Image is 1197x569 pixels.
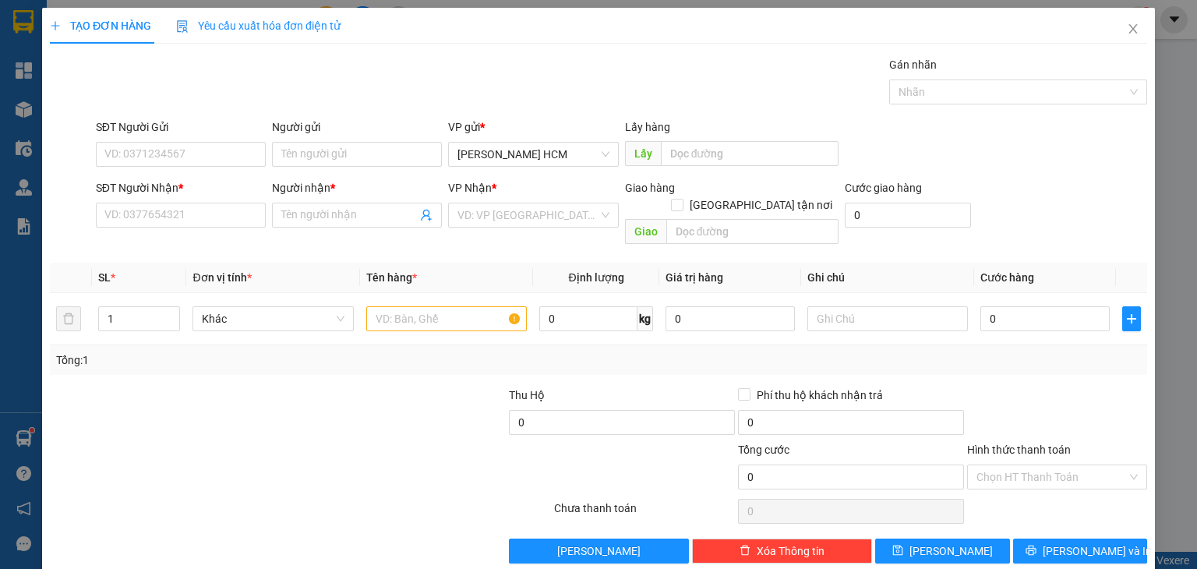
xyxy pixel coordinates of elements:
span: Xóa Thông tin [757,542,824,560]
span: th [139,108,161,135]
input: Dọc đường [660,141,839,166]
span: [PERSON_NAME] [557,542,641,560]
div: Người gửi [272,118,442,136]
span: Thu Hộ [508,389,544,401]
button: plus [1122,306,1141,331]
div: SĐT Người Nhận [96,179,266,196]
span: save [892,545,903,557]
span: Trần Phú HCM [457,143,609,166]
span: Yêu cầu xuất hóa đơn điện tử [176,19,341,32]
input: Dọc đường [666,219,839,244]
span: [PERSON_NAME] [909,542,993,560]
span: TẠO ĐƠN HÀNG [50,19,151,32]
span: [GEOGRAPHIC_DATA] tận nơi [683,196,839,214]
span: VP Nhận [448,182,492,194]
div: Chưa thanh toán [553,500,736,527]
span: printer [1026,545,1036,557]
label: Cước giao hàng [845,182,922,194]
div: Người nhận [272,179,442,196]
span: Tên hàng [366,271,417,284]
span: Lấy [624,141,660,166]
span: Cước hàng [980,271,1034,284]
span: Giao [624,219,666,244]
button: deleteXóa Thông tin [692,539,872,564]
b: Cô Hai [40,11,104,34]
span: [DATE] 16:50 [139,42,196,54]
button: delete [56,306,81,331]
span: plus [1123,313,1140,325]
img: icon [176,20,189,33]
h2: DUB7II8H [7,48,85,72]
button: [PERSON_NAME] [508,539,688,564]
span: [PERSON_NAME] và In [1043,542,1152,560]
span: Phí thu hộ khách nhận trả [750,387,889,404]
span: Giá trị hàng [666,271,723,284]
button: printer[PERSON_NAME] và In [1013,539,1148,564]
span: Định lượng [568,271,623,284]
span: plus [50,20,61,31]
span: user-add [420,209,433,221]
span: Lấy hàng [624,121,669,133]
input: Cước giao hàng [845,203,971,228]
div: Tổng: 1 [56,352,463,369]
div: VP gửi [448,118,618,136]
span: close [1127,23,1139,35]
button: Close [1111,8,1155,51]
span: Giao hàng [624,182,674,194]
th: Ghi chú [801,263,974,293]
span: Tổng cước [738,444,789,456]
input: Ghi Chú [807,306,968,331]
input: VD: Bàn, Ghế [366,306,527,331]
label: Hình thức thanh toán [967,444,1071,456]
input: 0 [666,306,795,331]
label: Gán nhãn [889,58,937,71]
span: kg [637,306,653,331]
button: save[PERSON_NAME] [875,539,1010,564]
span: SL [98,271,111,284]
span: Khác [202,307,344,330]
span: Đơn vị tính [192,271,251,284]
span: Gửi: [139,59,169,78]
span: [PERSON_NAME] HCM [139,85,305,104]
div: SĐT Người Gửi [96,118,266,136]
span: delete [740,545,750,557]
